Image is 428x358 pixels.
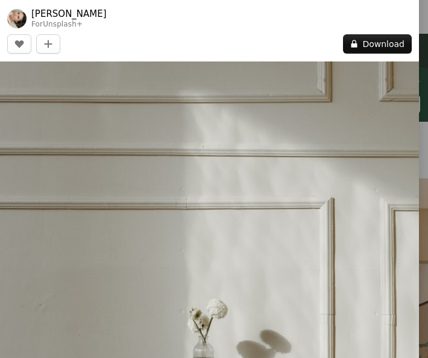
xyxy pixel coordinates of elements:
a: Unsplash+ [43,20,83,28]
button: Add to Collection [36,34,60,54]
button: Download [343,34,412,54]
button: Like [7,34,31,54]
div: For [31,20,107,30]
img: Go to Polina Kuzovkova's profile [7,9,27,28]
a: [PERSON_NAME] [31,8,107,20]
